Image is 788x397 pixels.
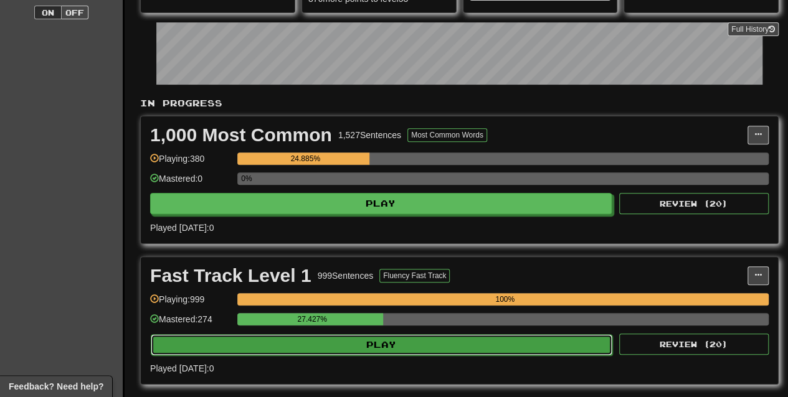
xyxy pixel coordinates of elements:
div: Playing: 999 [150,293,231,314]
button: Review (20) [619,193,769,214]
button: Play [150,193,612,214]
button: Review (20) [619,334,769,355]
div: 999 Sentences [318,269,374,282]
div: 100% [241,293,769,306]
button: On [34,6,62,19]
div: Playing: 380 [150,152,231,173]
div: 27.427% [241,313,383,325]
button: Most Common Words [407,128,487,142]
div: Fast Track Level 1 [150,266,311,285]
span: Played [DATE]: 0 [150,223,214,233]
div: Mastered: 0 [150,172,231,193]
div: 24.885% [241,152,369,165]
p: In Progress [140,97,779,110]
div: Mastered: 274 [150,313,231,334]
span: Open feedback widget [9,380,103,393]
div: 1,000 Most Common [150,126,332,144]
button: Fluency Fast Track [379,269,450,283]
button: Play [151,334,612,355]
div: 1,527 Sentences [338,129,401,141]
button: Off [61,6,88,19]
span: Played [DATE]: 0 [150,363,214,373]
a: Full History [728,22,779,36]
